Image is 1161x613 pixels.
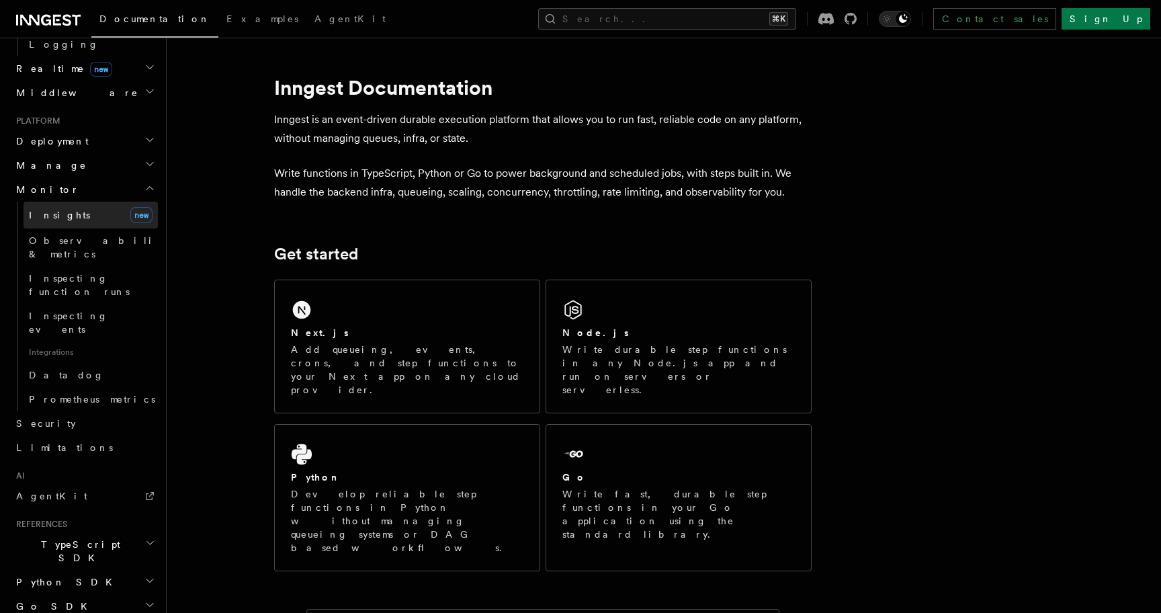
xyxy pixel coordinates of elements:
span: Monitor [11,183,79,196]
a: GoWrite fast, durable step functions in your Go application using the standard library. [546,424,812,571]
a: Limitations [11,436,158,460]
span: AgentKit [16,491,87,501]
a: Node.jsWrite durable step functions in any Node.js app and run on servers or serverless. [546,280,812,413]
button: TypeScript SDK [11,532,158,570]
a: Inspecting events [24,304,158,341]
p: Develop reliable step functions in Python without managing queueing systems or DAG based workflows. [291,487,523,555]
a: Security [11,411,158,436]
a: Datadog [24,363,158,387]
span: Platform [11,116,60,126]
a: Inspecting function runs [24,266,158,304]
button: Manage [11,153,158,177]
a: Insightsnew [24,202,158,229]
p: Inngest is an event-driven durable execution platform that allows you to run fast, reliable code ... [274,110,812,148]
span: Prometheus metrics [29,394,155,405]
a: Examples [218,4,306,36]
span: Insights [29,210,90,220]
h2: Python [291,471,341,484]
p: Write functions in TypeScript, Python or Go to power background and scheduled jobs, with steps bu... [274,164,812,202]
a: AgentKit [306,4,394,36]
h2: Go [562,471,587,484]
p: Write fast, durable step functions in your Go application using the standard library. [562,487,795,541]
span: Integrations [24,341,158,363]
a: Documentation [91,4,218,38]
span: Deployment [11,134,89,148]
a: PythonDevelop reliable step functions in Python without managing queueing systems or DAG based wo... [274,424,540,571]
span: Inspecting events [29,311,108,335]
span: Go SDK [11,600,95,613]
span: new [130,207,153,223]
button: Search...⌘K [538,8,796,30]
p: Write durable step functions in any Node.js app and run on servers or serverless. [562,343,795,397]
button: Monitor [11,177,158,202]
span: Python SDK [11,575,120,589]
a: Logging [24,32,158,56]
span: Documentation [99,13,210,24]
kbd: ⌘K [769,12,788,26]
button: Deployment [11,129,158,153]
span: Manage [11,159,87,172]
h2: Next.js [291,326,349,339]
a: Prometheus metrics [24,387,158,411]
a: Observability & metrics [24,229,158,266]
span: Observability & metrics [29,235,167,259]
span: AgentKit [314,13,386,24]
button: Realtimenew [11,56,158,81]
span: References [11,519,67,530]
span: Security [16,418,76,429]
span: Datadog [29,370,104,380]
a: Get started [274,245,358,263]
h2: Node.js [562,326,629,339]
span: Inspecting function runs [29,273,130,297]
span: Examples [226,13,298,24]
span: Middleware [11,86,138,99]
a: Sign Up [1062,8,1150,30]
a: Next.jsAdd queueing, events, crons, and step functions to your Next app on any cloud provider. [274,280,540,413]
h1: Inngest Documentation [274,75,812,99]
a: Contact sales [933,8,1056,30]
span: Limitations [16,442,113,453]
div: Monitor [11,202,158,411]
button: Python SDK [11,570,158,594]
span: TypeScript SDK [11,538,145,565]
span: Realtime [11,62,112,75]
button: Middleware [11,81,158,105]
span: Logging [29,39,99,50]
button: Toggle dark mode [879,11,911,27]
a: AgentKit [11,484,158,508]
p: Add queueing, events, crons, and step functions to your Next app on any cloud provider. [291,343,523,397]
span: new [90,62,112,77]
span: AI [11,471,25,481]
